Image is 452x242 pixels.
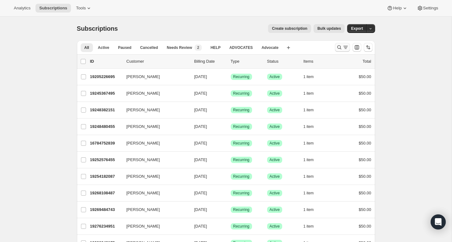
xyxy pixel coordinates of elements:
button: 1 item [304,139,321,148]
p: 16784752839 [90,140,121,146]
div: Items [304,58,335,65]
p: 19269484743 [90,207,121,213]
span: Recurring [233,124,250,129]
span: Advocate [261,45,278,50]
div: 19268108487[PERSON_NAME][DATE]SuccessRecurringSuccessActive1 item$50.00 [90,189,371,197]
span: 1 item [304,157,314,162]
span: Create subscription [272,26,307,31]
span: Active [270,91,280,96]
span: [DATE] [194,91,207,96]
span: $50.00 [359,224,371,229]
span: Active [270,191,280,196]
span: Analytics [14,6,30,11]
button: Customize table column order and visibility [352,43,361,52]
p: 19205226695 [90,74,121,80]
span: [DATE] [194,157,207,162]
button: Analytics [10,4,34,13]
button: 1 item [304,172,321,181]
span: [PERSON_NAME] [126,140,160,146]
span: 1 item [304,124,314,129]
p: Status [267,58,299,65]
span: Tools [76,6,86,11]
button: 1 item [304,222,321,231]
button: 1 item [304,189,321,197]
span: 1 item [304,91,314,96]
p: ID [90,58,121,65]
span: Recurring [233,141,250,146]
p: 19248382151 [90,107,121,113]
span: Active [270,108,280,113]
button: Settings [413,4,442,13]
p: 19248480455 [90,124,121,130]
div: 19245367495[PERSON_NAME][DATE]SuccessRecurringSuccessActive1 item$50.00 [90,89,371,98]
span: Export [351,26,363,31]
span: 2 [197,45,199,50]
span: [DATE] [194,124,207,129]
button: Help [383,4,412,13]
button: [PERSON_NAME] [123,221,186,231]
p: 19252576455 [90,157,121,163]
button: [PERSON_NAME] [123,138,186,148]
span: 1 item [304,141,314,146]
span: $50.00 [359,141,371,145]
p: 19254182087 [90,173,121,180]
span: [PERSON_NAME] [126,90,160,97]
span: [PERSON_NAME] [126,223,160,229]
span: Active [270,174,280,179]
span: Recurring [233,191,250,196]
span: Active [270,157,280,162]
span: Active [270,141,280,146]
span: Settings [423,6,438,11]
span: 1 item [304,191,314,196]
button: 1 item [304,155,321,164]
div: 19248480455[PERSON_NAME][DATE]SuccessRecurringSuccessActive1 item$50.00 [90,122,371,131]
div: 19205226695[PERSON_NAME][DATE]SuccessRecurringSuccessActive1 item$50.00 [90,72,371,81]
span: $50.00 [359,74,371,79]
button: 1 item [304,205,321,214]
span: $50.00 [359,191,371,195]
span: $50.00 [359,108,371,112]
div: 19248382151[PERSON_NAME][DATE]SuccessRecurringSuccessActive1 item$50.00 [90,106,371,114]
button: Search and filter results [335,43,350,52]
span: Paused [118,45,132,50]
span: [PERSON_NAME] [126,157,160,163]
span: Help [393,6,401,11]
span: [PERSON_NAME] [126,107,160,113]
span: All [84,45,89,50]
button: [PERSON_NAME] [123,188,186,198]
button: Create new view [283,43,293,52]
span: Cancelled [140,45,158,50]
div: 19276234951[PERSON_NAME][DATE]SuccessRecurringSuccessActive1 item$50.00 [90,222,371,231]
button: [PERSON_NAME] [123,122,186,132]
span: [DATE] [194,207,207,212]
span: [DATE] [194,224,207,229]
span: 1 item [304,207,314,212]
span: [PERSON_NAME] [126,173,160,180]
span: $50.00 [359,91,371,96]
p: 19276234951 [90,223,121,229]
span: Subscriptions [77,25,118,32]
span: [DATE] [194,74,207,79]
button: 1 item [304,122,321,131]
span: Active [98,45,109,50]
span: [DATE] [194,174,207,179]
span: 1 item [304,224,314,229]
span: $50.00 [359,157,371,162]
span: HELP [211,45,221,50]
button: [PERSON_NAME] [123,171,186,181]
span: 1 item [304,174,314,179]
span: Active [270,224,280,229]
span: Recurring [233,157,250,162]
div: Open Intercom Messenger [431,214,446,229]
span: Active [270,74,280,79]
span: Subscriptions [39,6,67,11]
span: [PERSON_NAME] [126,207,160,213]
span: Recurring [233,74,250,79]
div: 16784752839[PERSON_NAME][DATE]SuccessRecurringSuccessActive1 item$50.00 [90,139,371,148]
span: Active [270,207,280,212]
button: Create subscription [268,24,311,33]
button: [PERSON_NAME] [123,105,186,115]
p: Total [363,58,371,65]
button: [PERSON_NAME] [123,155,186,165]
button: [PERSON_NAME] [123,88,186,98]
